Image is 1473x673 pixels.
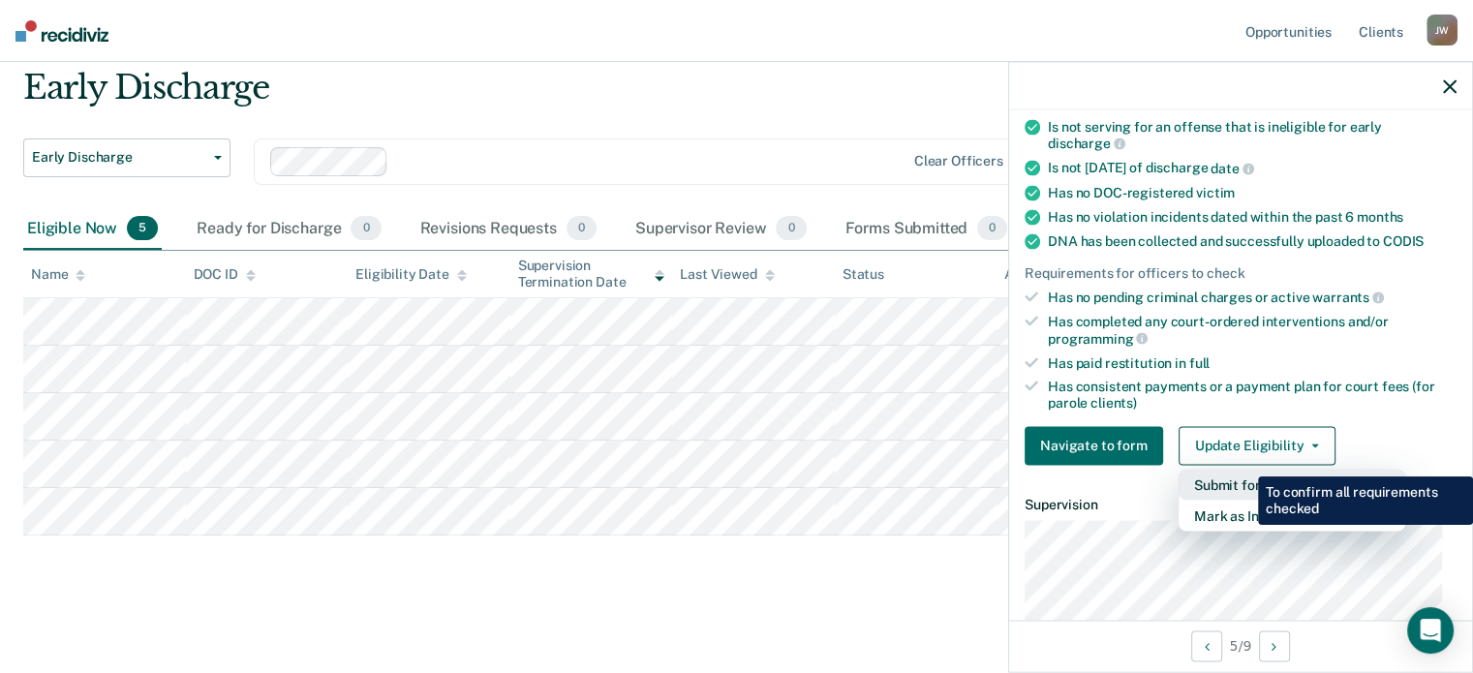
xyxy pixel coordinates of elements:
div: 5 / 9 [1009,620,1472,671]
div: Revisions Requests [416,208,600,251]
span: discharge [1048,136,1125,151]
a: Navigate to form link [1025,426,1171,465]
span: months [1357,208,1403,224]
span: 0 [776,216,806,241]
div: Requirements for officers to check [1025,264,1457,281]
span: Early Discharge [32,149,206,166]
span: date [1211,160,1253,175]
div: Has no DOC-registered [1048,184,1457,200]
span: warrants [1312,290,1384,305]
span: 0 [351,216,381,241]
div: Has no pending criminal charges or active [1048,289,1457,306]
div: DOC ID [194,266,256,283]
div: Is not [DATE] of discharge [1048,160,1457,177]
button: Previous Opportunity [1191,630,1222,661]
div: Supervisor Review [631,208,811,251]
div: Early Discharge [23,68,1128,123]
div: Has completed any court-ordered interventions and/or [1048,314,1457,347]
div: Status [843,266,884,283]
span: clients) [1090,395,1137,411]
div: J W [1427,15,1458,46]
span: CODIS [1383,232,1424,248]
div: Assigned to [1004,266,1095,283]
span: victim [1196,184,1235,199]
div: Supervision Termination Date [518,258,665,291]
div: Eligible Now [23,208,162,251]
button: Navigate to form [1025,426,1163,465]
div: Ready for Discharge [193,208,384,251]
div: Eligibility Date [355,266,467,283]
div: Is not serving for an offense that is ineligible for early [1048,118,1457,151]
span: 5 [127,216,158,241]
button: Next Opportunity [1259,630,1290,661]
div: Has paid restitution in [1048,354,1457,371]
button: Update Eligibility [1179,426,1335,465]
div: Forms Submitted [842,208,1012,251]
button: Submit for Supervisor Approval [1179,469,1405,500]
div: Open Intercom Messenger [1407,607,1454,654]
button: Mark as Ineligible [1179,500,1405,531]
img: Recidiviz [15,20,108,42]
div: Has no violation incidents dated within the past 6 [1048,208,1457,225]
span: programming [1048,330,1148,346]
div: Has consistent payments or a payment plan for court fees (for parole [1048,379,1457,412]
div: DNA has been collected and successfully uploaded to [1048,232,1457,249]
div: Name [31,266,85,283]
span: full [1189,354,1210,370]
span: 0 [567,216,597,241]
dt: Supervision [1025,496,1457,512]
div: Clear officers [914,153,1003,169]
div: Last Viewed [680,266,774,283]
span: 0 [977,216,1007,241]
